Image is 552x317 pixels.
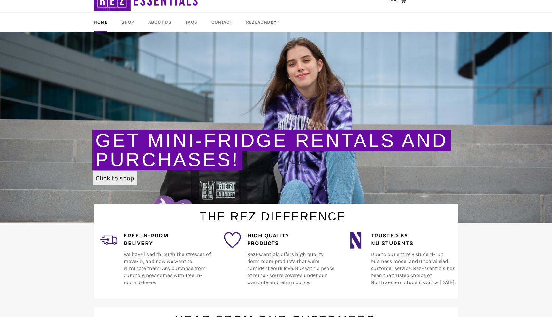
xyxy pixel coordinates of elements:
[93,171,137,185] a: Click to shop
[124,232,211,248] h4: Free In-Room Delivery
[240,13,286,32] a: RezLaundry
[142,13,178,32] a: About Us
[247,232,334,248] h4: High Quality Products
[115,13,140,32] a: Shop
[224,232,241,249] img: favorite_1.png
[88,204,458,225] h1: The Rez Difference
[347,232,364,249] img: northwestern_wildcats_tiny.png
[205,13,238,32] a: Contact
[96,130,448,170] a: Get Mini-Fridge Rentals and Purchases!
[364,232,458,293] div: Due to our entirely student-run business model and unparalleled customer service, RezEssentials h...
[241,232,334,293] div: RezEssentials offers high quality dorm room products that we're confident you'll love. Buy with a...
[100,232,117,249] img: delivery_2.png
[88,13,114,32] a: Home
[117,232,211,293] div: We have lived through the stresses of move-in, and now we want to eliminate them. Any purchase fr...
[179,13,204,32] a: FAQs
[371,232,458,248] h4: Trusted by NU Students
